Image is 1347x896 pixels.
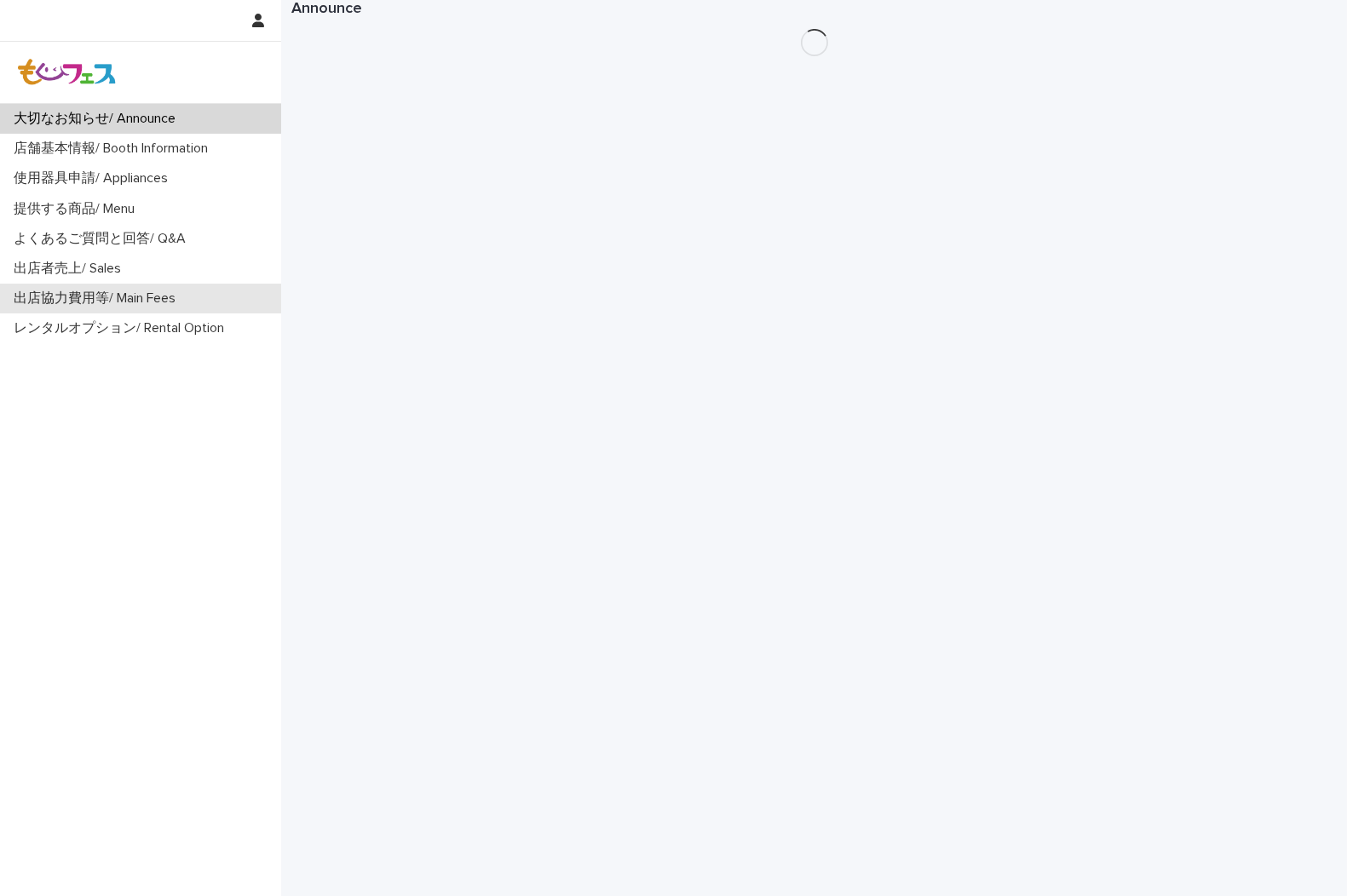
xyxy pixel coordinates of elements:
p: 使用器具申請/ Appliances [7,170,181,187]
p: 出店者売上/ Sales [7,261,135,277]
p: 店舗基本情報/ Booth Information [7,141,222,157]
p: 提供する商品/ Menu [7,201,148,217]
p: よくあるご質問と回答/ Q&A [7,231,199,247]
p: レンタルオプション/ Rental Option [7,320,238,336]
img: Z8gcrWHQVC4NX3Wf4olx [14,55,121,89]
p: 出店協力費用等/ Main Fees [7,290,189,307]
p: 大切なお知らせ/ Announce [7,111,189,127]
